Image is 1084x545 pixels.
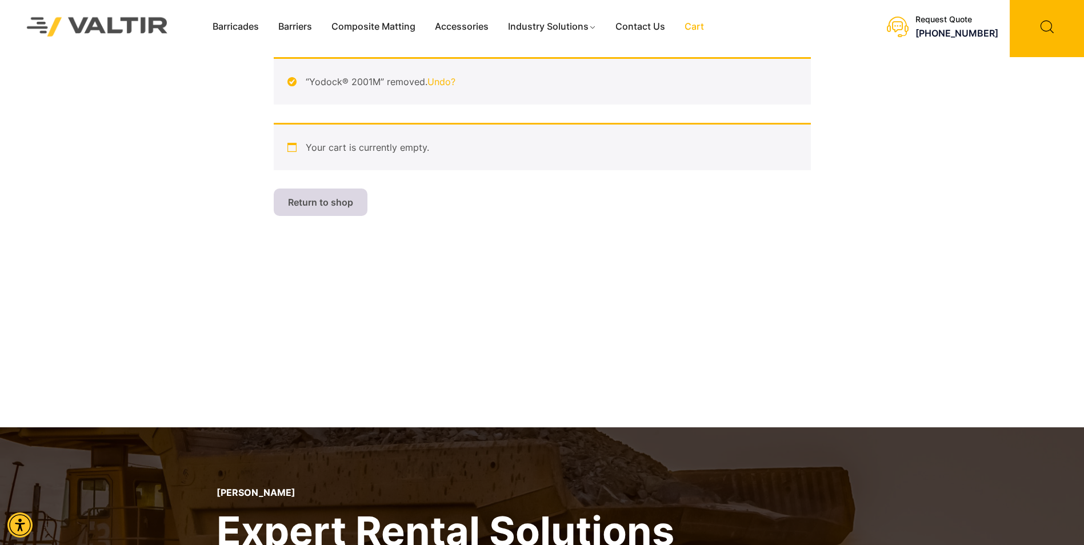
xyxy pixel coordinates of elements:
[915,27,998,39] a: call (888) 496-3625
[322,18,425,35] a: Composite Matting
[274,57,811,105] div: “Yodock® 2001M” removed.
[498,18,606,35] a: Industry Solutions
[274,189,367,216] a: Return to shop
[217,487,674,498] p: [PERSON_NAME]
[7,512,33,538] div: Accessibility Menu
[675,18,714,35] a: Cart
[427,76,455,87] a: Undo?
[12,2,183,51] img: Valtir Rentals
[915,15,998,25] div: Request Quote
[606,18,675,35] a: Contact Us
[425,18,498,35] a: Accessories
[269,18,322,35] a: Barriers
[274,123,811,170] div: Your cart is currently empty.
[203,18,269,35] a: Barricades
